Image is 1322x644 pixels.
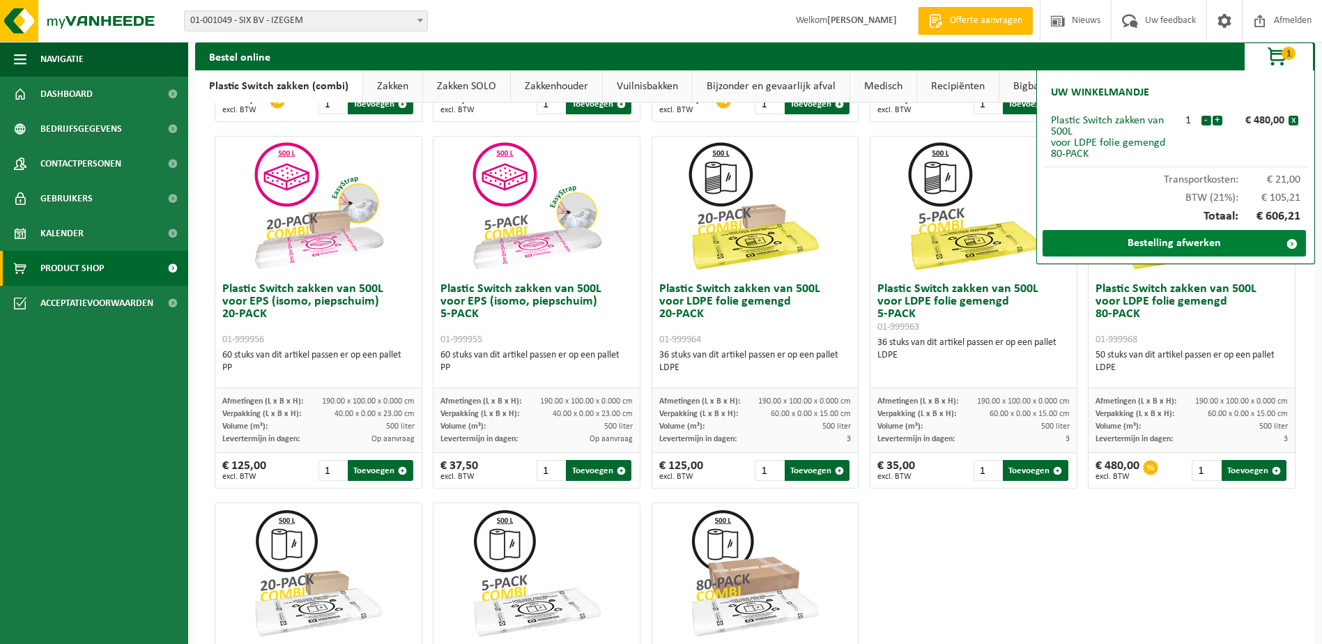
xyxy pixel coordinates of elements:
div: Plastic Switch zakken van 500L voor LDPE folie gemengd 80-PACK [1051,115,1176,160]
a: Zakken [363,70,422,102]
input: 1 [318,460,346,481]
a: Bigbags [999,70,1063,102]
div: € 480,00 [1226,115,1289,126]
img: 01-999961 [249,503,388,643]
img: 01-999956 [249,137,388,276]
div: 50 stuks van dit artikel passen er op een pallet [1096,349,1288,374]
span: Verpakking (L x B x H): [877,410,956,418]
img: 01-999960 [467,503,606,643]
button: x [1289,116,1298,125]
h3: Plastic Switch zakken van 500L voor EPS (isomo, piepschuim) 5-PACK [440,283,633,346]
div: € 125,00 [222,460,266,481]
div: 36 stuks van dit artikel passen er op een pallet [877,337,1070,362]
span: Levertermijn in dagen: [659,435,737,443]
span: Volume (m³): [659,422,705,431]
span: excl. BTW [877,473,915,481]
span: Levertermijn in dagen: [222,435,300,443]
span: 01-001049 - SIX BV - IZEGEM [185,11,427,31]
span: excl. BTW [440,473,478,481]
button: Toevoegen [1003,93,1068,114]
a: Bestelling afwerken [1043,230,1306,256]
span: Op aanvraag [590,435,633,443]
div: € 240,00 [222,93,266,114]
div: Transportkosten: [1044,167,1307,185]
span: Product Shop [40,251,104,286]
img: 01-999955 [467,137,606,276]
input: 1 [755,460,783,481]
button: Toevoegen [566,93,631,114]
span: Afmetingen (L x B x H): [877,397,958,406]
h2: Bestel online [195,43,284,70]
input: 1 [318,93,346,114]
button: Toevoegen [1003,460,1068,481]
span: Volume (m³): [1096,422,1141,431]
span: 3 [1284,435,1288,443]
span: Gebruikers [40,181,93,216]
input: 1 [755,93,783,114]
div: PP [222,362,415,374]
div: 1 [1176,115,1201,126]
a: Zakkenhouder [511,70,602,102]
span: Afmetingen (L x B x H): [440,397,521,406]
a: Plastic Switch zakken (combi) [195,70,362,102]
span: 500 liter [604,422,633,431]
span: 190.00 x 100.00 x 0.000 cm [977,397,1070,406]
a: Offerte aanvragen [918,7,1033,35]
a: Recipiënten [917,70,999,102]
span: Afmetingen (L x B x H): [1096,397,1176,406]
span: € 105,21 [1238,192,1301,204]
span: Navigatie [40,42,84,77]
a: Medisch [850,70,916,102]
h3: Plastic Switch zakken van 500L voor EPS (isomo, piepschuim) 20-PACK [222,283,415,346]
span: 01-001049 - SIX BV - IZEGEM [184,10,428,31]
div: 60 stuks van dit artikel passen er op een pallet [440,349,633,374]
img: 01-999964 [685,137,824,276]
span: Kalender [40,216,84,251]
div: € 35,00 [877,460,915,481]
span: Verpakking (L x B x H): [659,410,738,418]
span: excl. BTW [440,106,478,114]
span: Levertermijn in dagen: [877,435,955,443]
button: Toevoegen [566,460,631,481]
input: 1 [1192,460,1220,481]
span: 500 liter [822,422,851,431]
h3: Plastic Switch zakken van 500L voor LDPE folie gemengd 80-PACK [1096,283,1288,346]
img: 01-999970 [685,503,824,643]
div: BTW (21%): [1044,185,1307,204]
div: LDPE [659,362,852,374]
button: Toevoegen [348,93,413,114]
button: + [1213,116,1222,125]
div: € 125,00 [659,460,703,481]
img: 01-999963 [904,137,1043,276]
div: € 210,00 [877,93,921,114]
span: excl. BTW [659,473,703,481]
span: excl. BTW [1096,473,1139,481]
span: 190.00 x 100.00 x 0.000 cm [540,397,633,406]
span: 60.00 x 0.00 x 15.00 cm [990,410,1070,418]
input: 1 [974,460,1001,481]
span: 500 liter [386,422,415,431]
span: € 606,21 [1238,210,1301,223]
a: Zakken SOLO [423,70,510,102]
span: 60.00 x 0.00 x 15.00 cm [1208,410,1288,418]
span: 01-999963 [877,322,919,332]
h3: Plastic Switch zakken van 500L voor LDPE folie gemengd 20-PACK [659,283,852,346]
span: Volume (m³): [877,422,923,431]
div: € 480,00 [1096,460,1139,481]
span: Bedrijfsgegevens [40,112,122,146]
span: Dashboard [40,77,93,112]
input: 1 [537,93,564,114]
span: 500 liter [1041,422,1070,431]
span: Verpakking (L x B x H): [222,410,301,418]
h2: Uw winkelmandje [1044,77,1156,108]
span: 190.00 x 100.00 x 0.000 cm [322,397,415,406]
span: 01-999956 [222,335,264,345]
button: - [1201,116,1211,125]
div: LDPE [1096,362,1288,374]
span: Volume (m³): [222,422,268,431]
span: excl. BTW [222,473,266,481]
span: 500 liter [1259,422,1288,431]
strong: [PERSON_NAME] [827,15,897,26]
a: Vuilnisbakken [603,70,692,102]
input: 1 [537,460,564,481]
